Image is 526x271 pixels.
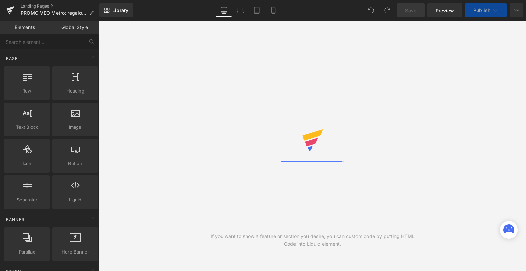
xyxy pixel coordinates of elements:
div: If you want to show a feature or section you desire, you can custom code by putting HTML Code int... [206,233,419,248]
a: Desktop [216,3,232,17]
span: Button [54,160,96,167]
button: Redo [380,3,394,17]
span: Save [405,7,416,14]
a: Tablet [249,3,265,17]
span: Base [5,55,18,62]
span: Liquid [54,196,96,204]
span: Preview [436,7,454,14]
span: Separator [6,196,48,204]
a: Mobile [265,3,281,17]
span: Image [54,124,96,131]
span: Parallax [6,248,48,256]
span: Banner [5,216,25,223]
span: PROMO VEO Metro: regalo Airtag [21,10,86,16]
span: Row [6,87,48,95]
span: Publish [473,8,490,13]
button: Publish [465,3,507,17]
a: Preview [427,3,462,17]
a: Global Style [50,21,99,34]
a: Laptop [232,3,249,17]
span: Icon [6,160,48,167]
span: Heading [54,87,96,95]
span: Hero Banner [54,248,96,256]
span: Library [112,7,128,13]
span: Text Block [6,124,48,131]
button: Undo [364,3,378,17]
button: More [510,3,523,17]
a: Landing Pages [21,3,99,9]
a: New Library [99,3,133,17]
